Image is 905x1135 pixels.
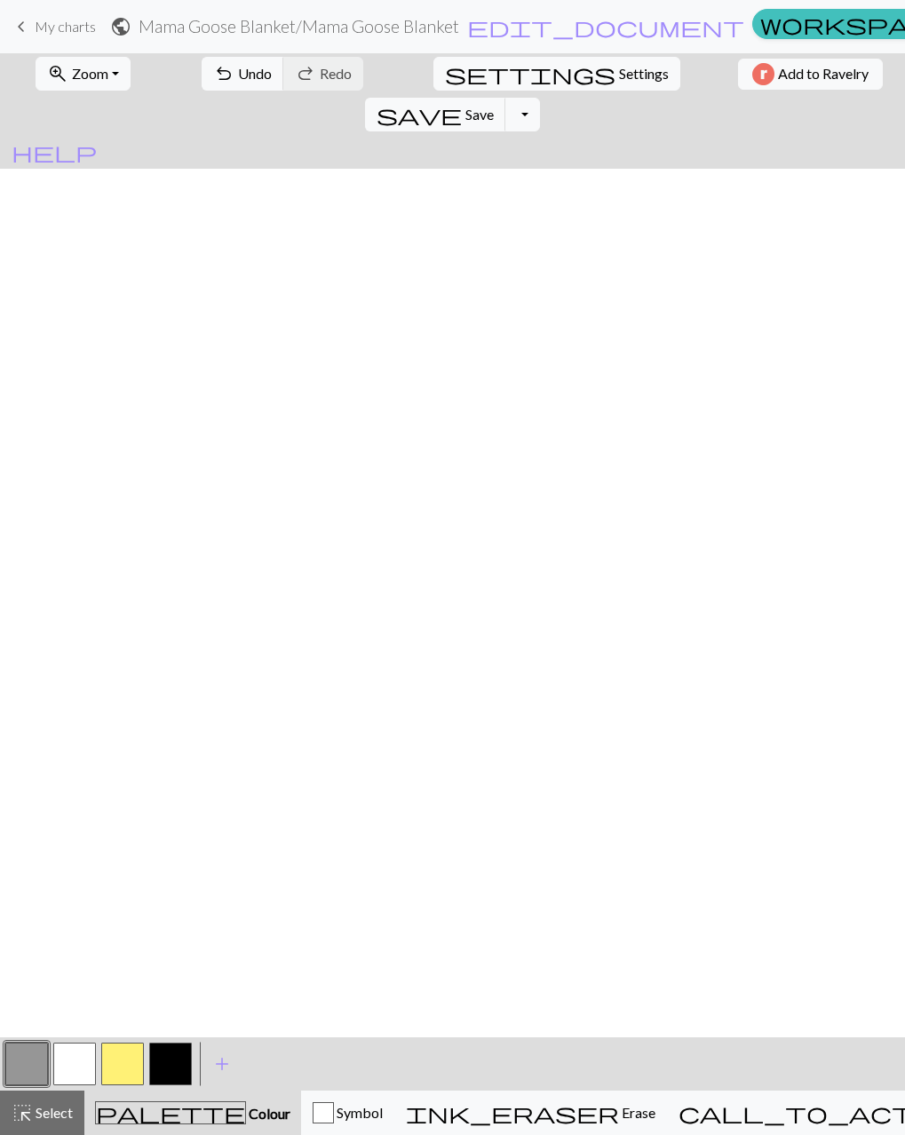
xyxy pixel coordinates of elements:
span: public [110,14,131,39]
span: highlight_alt [12,1100,33,1125]
span: Save [465,106,494,123]
button: Add to Ravelry [738,59,883,90]
span: palette [96,1100,245,1125]
span: help [12,139,97,164]
span: Zoom [72,65,108,82]
span: add [211,1052,233,1076]
span: zoom_in [47,61,68,86]
span: ink_eraser [406,1100,619,1125]
span: Settings [619,63,669,84]
a: My charts [11,12,96,42]
button: SettingsSettings [433,57,680,91]
span: Colour [246,1105,290,1122]
span: Undo [238,65,272,82]
span: keyboard_arrow_left [11,14,32,39]
span: Select [33,1104,73,1121]
button: Erase [394,1091,667,1135]
img: Ravelry [752,63,774,85]
span: save [377,102,462,127]
button: Colour [84,1091,301,1135]
button: Zoom [36,57,131,91]
span: edit_document [467,14,744,39]
span: Add to Ravelry [778,63,869,85]
button: Undo [202,57,284,91]
span: My charts [35,18,96,35]
span: Symbol [334,1104,383,1121]
span: settings [445,61,615,86]
button: Symbol [301,1091,394,1135]
span: Erase [619,1104,655,1121]
i: Settings [445,63,615,84]
span: undo [213,61,234,86]
button: Save [365,98,506,131]
h2: Mama Goose Blanket / Mama Goose Blanket [139,16,459,36]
